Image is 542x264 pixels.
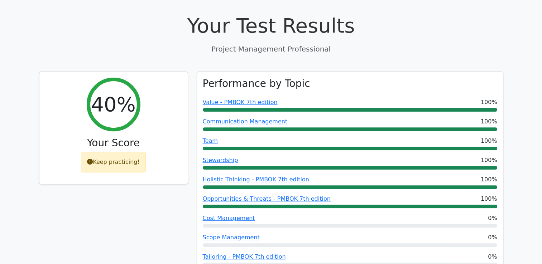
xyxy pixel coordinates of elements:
[481,195,497,203] span: 100%
[481,156,497,165] span: 100%
[39,14,503,38] h1: Your Test Results
[203,99,278,106] a: Value - PMBOK 7th edition
[91,92,135,116] h2: 40%
[81,152,146,172] div: Keep practicing!
[203,234,260,241] a: Scope Management
[203,215,255,221] a: Cost Management
[488,233,497,242] span: 0%
[203,253,286,260] a: Tailoring - PMBOK 7th edition
[481,98,497,107] span: 100%
[481,117,497,126] span: 100%
[203,118,288,125] a: Communication Management
[39,44,503,54] p: Project Management Professional
[203,78,310,90] h3: Performance by Topic
[481,175,497,184] span: 100%
[45,137,182,149] h3: Your Score
[203,195,331,202] a: Opportunities & Threats - PMBOK 7th edition
[203,137,218,144] a: Team
[203,176,309,183] a: Holistic Thinking - PMBOK 7th edition
[488,253,497,261] span: 0%
[488,214,497,223] span: 0%
[203,157,238,163] a: Stewardship
[481,137,497,145] span: 100%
